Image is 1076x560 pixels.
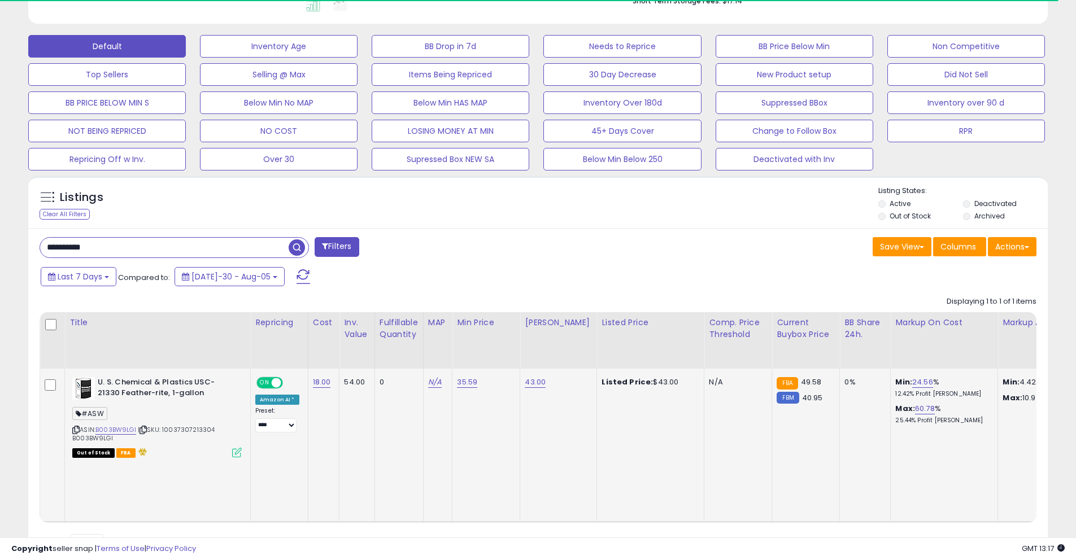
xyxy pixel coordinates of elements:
div: seller snap | | [11,544,196,554]
button: Did Not Sell [887,63,1045,86]
div: Min Price [457,317,515,329]
button: Top Sellers [28,63,186,86]
label: Out of Stock [890,211,931,221]
button: Default [28,35,186,58]
div: 54.00 [344,377,365,387]
th: The percentage added to the cost of goods (COGS) that forms the calculator for Min & Max prices. [891,312,998,369]
button: BB PRICE BELOW MIN S [28,91,186,114]
button: Over 30 [200,148,358,170]
span: Last 7 Days [58,271,102,282]
a: B003BW9LGI [95,425,136,435]
img: 51F4dEGdKCL._SL40_.jpg [72,377,95,400]
button: Suppressed BBox [716,91,873,114]
button: Supressed Box NEW SA [372,148,529,170]
button: Actions [988,237,1036,256]
div: Cost [313,317,335,329]
strong: Max: [1003,392,1022,403]
span: All listings that are currently out of stock and unavailable for purchase on Amazon [72,448,115,458]
div: $43.00 [602,377,695,387]
button: Inventory Age [200,35,358,58]
p: 25.44% Profit [PERSON_NAME] [895,417,989,425]
span: Columns [940,241,976,252]
b: Max: [895,403,915,414]
button: Last 7 Days [41,267,116,286]
div: Current Buybox Price [777,317,835,340]
button: Below Min No MAP [200,91,358,114]
button: Items Being Repriced [372,63,529,86]
button: Change to Follow Box [716,120,873,142]
label: Deactivated [974,199,1017,208]
button: 30 Day Decrease [543,63,701,86]
h5: Listings [60,190,103,205]
b: Min: [895,377,912,387]
button: 45+ Days Cover [543,120,701,142]
p: Listing States: [878,186,1048,196]
div: [PERSON_NAME] [525,317,592,329]
div: Clear All Filters [40,209,90,220]
div: MAP [428,317,447,329]
a: 35.59 [457,377,477,388]
button: Inventory Over 180d [543,91,701,114]
button: New Product setup [716,63,873,86]
a: Terms of Use [97,543,145,554]
button: Inventory over 90 d [887,91,1045,114]
div: Title [69,317,246,329]
span: Compared to: [118,272,170,283]
label: Active [890,199,911,208]
button: BB Price Below Min [716,35,873,58]
div: Listed Price [602,317,699,329]
div: Markup on Cost [895,317,993,329]
a: 60.78 [915,403,935,414]
div: % [895,404,989,425]
a: 18.00 [313,377,331,388]
div: Displaying 1 to 1 of 1 items [947,296,1036,307]
button: NOT BEING REPRICED [28,120,186,142]
button: Needs to Reprice [543,35,701,58]
div: N/A [709,377,763,387]
button: [DATE]-30 - Aug-05 [175,267,285,286]
i: hazardous material [136,448,147,456]
div: 0% [844,377,882,387]
button: Repricing Off w Inv. [28,148,186,170]
span: 2025-08-13 13:17 GMT [1022,543,1065,554]
strong: Copyright [11,543,53,554]
a: Privacy Policy [146,543,196,554]
span: | SKU: 10037307213304 B003BW9LGI [72,425,215,442]
strong: Min: [1003,377,1020,387]
button: LOSING MONEY AT MIN [372,120,529,142]
button: Selling @ Max [200,63,358,86]
button: Deactivated with Inv [716,148,873,170]
button: Below Min Below 250 [543,148,701,170]
button: Filters [315,237,359,257]
div: Repricing [255,317,303,329]
a: N/A [428,377,442,388]
button: RPR [887,120,1045,142]
button: Non Competitive [887,35,1045,58]
span: [DATE]-30 - Aug-05 [191,271,271,282]
div: Preset: [255,407,299,432]
div: % [895,377,989,398]
span: OFF [281,378,299,388]
button: BB Drop in 7d [372,35,529,58]
span: #ASW [72,407,107,420]
label: Archived [974,211,1005,221]
button: Below Min HAS MAP [372,91,529,114]
a: 43.00 [525,377,546,388]
button: Save View [873,237,931,256]
div: Comp. Price Threshold [709,317,767,340]
span: 49.58 [801,377,822,387]
span: ON [258,378,272,388]
p: 12.42% Profit [PERSON_NAME] [895,390,989,398]
span: FBA [116,448,136,458]
button: NO COST [200,120,358,142]
div: 0 [380,377,415,387]
b: U. S. Chemical & Plastics USC-21330 Feather-rite, 1-gallon [98,377,235,401]
div: ASIN: [72,377,242,456]
div: Fulfillable Quantity [380,317,419,340]
div: BB Share 24h. [844,317,886,340]
b: Listed Price: [602,377,653,387]
small: FBM [777,392,799,404]
small: FBA [777,377,798,390]
button: Columns [933,237,986,256]
div: Inv. value [344,317,369,340]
